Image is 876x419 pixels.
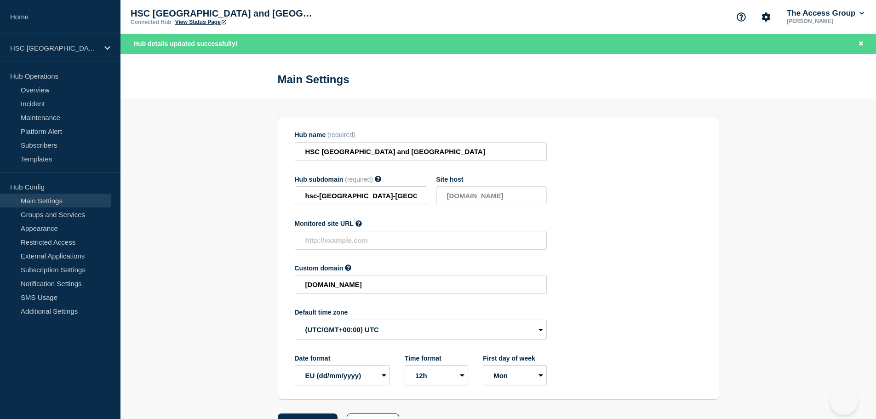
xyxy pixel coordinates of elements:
[483,355,546,362] div: First day of week
[436,186,547,205] input: Site host
[278,73,349,86] h1: Main Settings
[405,365,468,385] select: Time format
[131,8,315,19] p: HSC [GEOGRAPHIC_DATA] and [GEOGRAPHIC_DATA]
[295,176,344,183] span: Hub subdomain
[436,176,547,183] div: Site host
[295,186,427,205] input: sample
[830,387,858,415] iframe: Help Scout Beacon - Open
[295,264,344,272] span: Custom domain
[785,18,866,24] p: [PERSON_NAME]
[405,355,468,362] div: Time format
[483,365,546,385] select: First day of week
[295,220,354,227] span: Monitored site URL
[295,320,547,340] select: Default time zone
[732,7,751,27] button: Support
[295,131,547,138] div: Hub name
[133,40,237,47] span: Hub details updated successfully!
[327,131,355,138] span: (required)
[295,365,390,385] select: Date format
[175,19,226,25] a: View Status Page
[131,19,172,25] p: Connected Hub
[295,142,547,161] input: Hub name
[756,7,776,27] button: Account settings
[295,309,547,316] div: Default time zone
[10,44,98,52] p: HSC [GEOGRAPHIC_DATA] and [GEOGRAPHIC_DATA]
[295,355,390,362] div: Date format
[295,231,547,250] input: http://example.com
[855,39,867,49] button: Close banner
[785,9,866,18] button: The Access Group
[345,176,373,183] span: (required)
